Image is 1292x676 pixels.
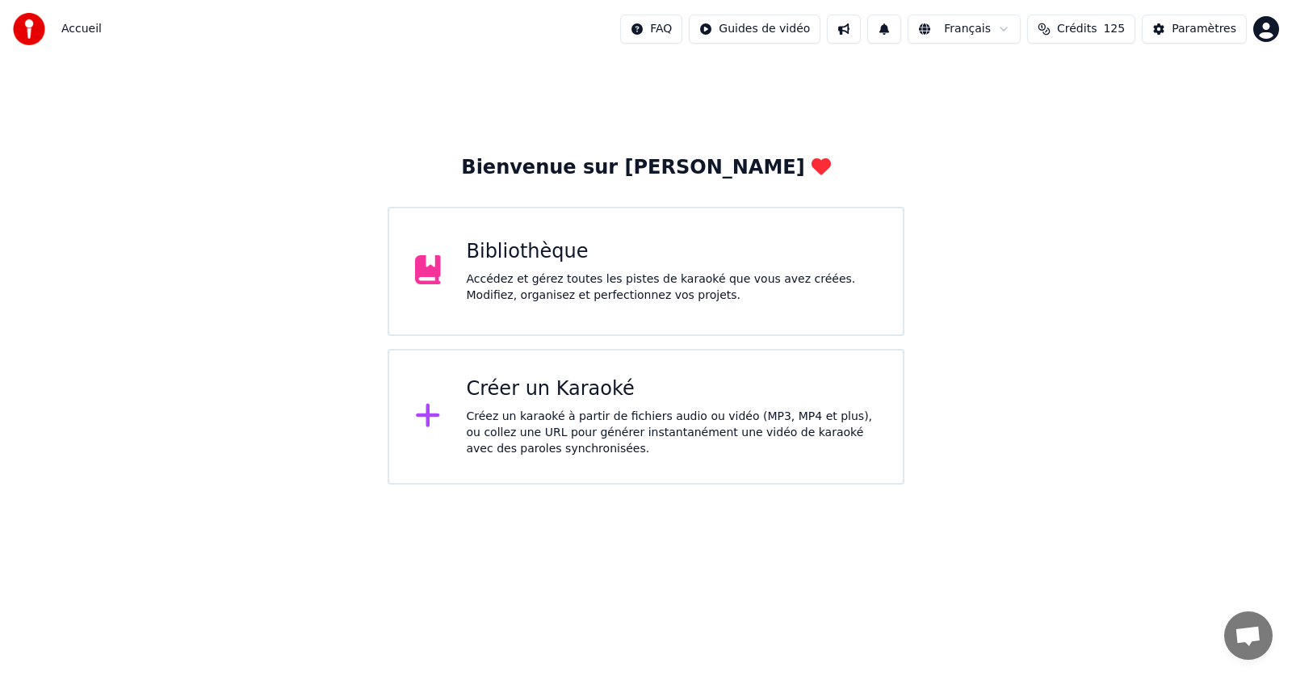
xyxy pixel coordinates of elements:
[1224,611,1273,660] a: Ouvrir le chat
[61,21,102,37] span: Accueil
[467,409,878,457] div: Créez un karaoké à partir de fichiers audio ou vidéo (MP3, MP4 et plus), ou collez une URL pour g...
[467,239,878,265] div: Bibliothèque
[467,271,878,304] div: Accédez et gérez toutes les pistes de karaoké que vous avez créées. Modifiez, organisez et perfec...
[1027,15,1135,44] button: Crédits125
[13,13,45,45] img: youka
[689,15,820,44] button: Guides de vidéo
[61,21,102,37] nav: breadcrumb
[1172,21,1236,37] div: Paramètres
[467,376,878,402] div: Créer un Karaoké
[461,155,830,181] div: Bienvenue sur [PERSON_NAME]
[1103,21,1125,37] span: 125
[620,15,682,44] button: FAQ
[1142,15,1247,44] button: Paramètres
[1057,21,1097,37] span: Crédits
